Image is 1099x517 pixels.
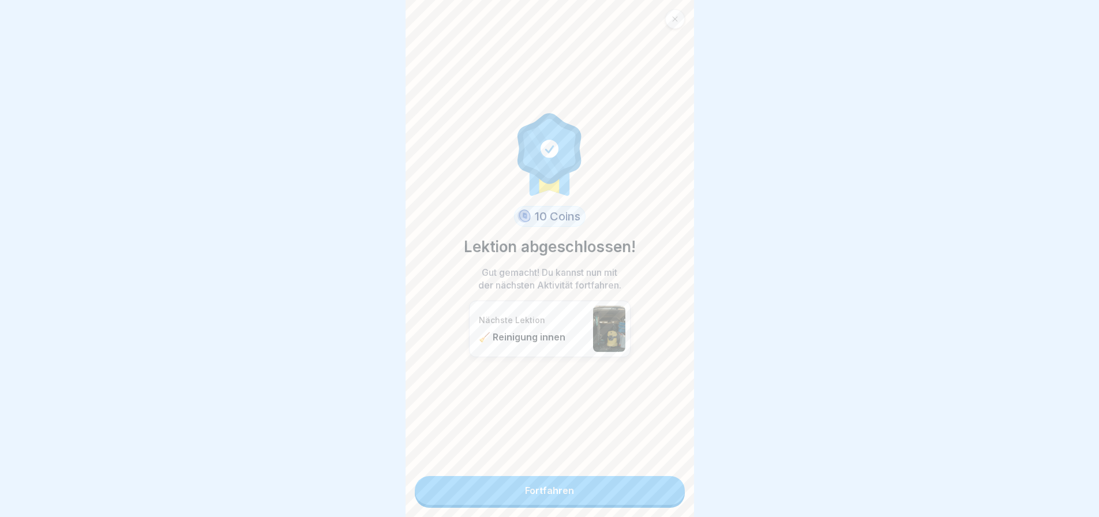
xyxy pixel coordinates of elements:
[464,236,636,258] p: Lektion abgeschlossen!
[479,315,587,325] p: Nächste Lektion
[479,331,587,343] p: 🧹 Reinigung innen
[475,266,625,291] p: Gut gemacht! Du kannst nun mit der nächsten Aktivität fortfahren.
[415,476,685,505] a: Fortfahren
[516,208,532,225] img: coin.svg
[514,206,586,227] div: 10 Coins
[511,110,588,197] img: completion.svg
